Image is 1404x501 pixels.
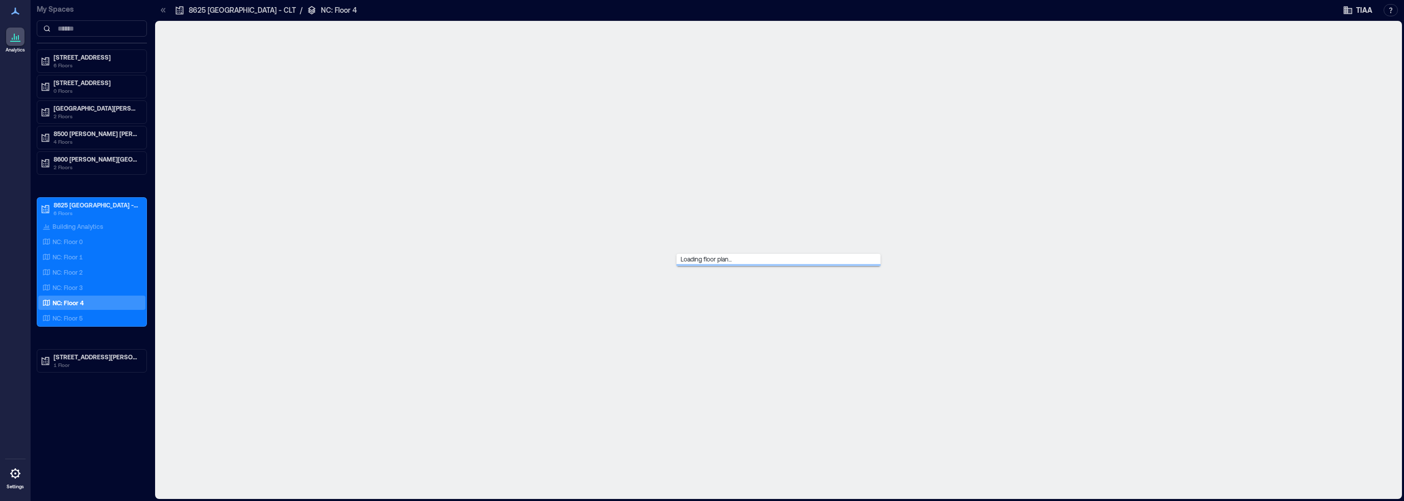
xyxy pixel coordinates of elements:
[54,361,139,369] p: 1 Floor
[53,238,83,246] p: NC: Floor 0
[54,87,139,95] p: 0 Floors
[53,268,83,276] p: NC: Floor 2
[53,253,83,261] p: NC: Floor 1
[53,222,103,230] p: Building Analytics
[300,5,303,15] p: /
[53,299,84,307] p: NC: Floor 4
[54,129,139,138] p: 8500 [PERSON_NAME] [PERSON_NAME] - CLT
[1356,5,1372,15] span: TIAA
[54,53,139,61] p: [STREET_ADDRESS]
[37,4,147,14] p: My Spaces
[6,47,25,53] p: Analytics
[54,112,139,120] p: 2 Floors
[54,201,139,209] p: 8625 [GEOGRAPHIC_DATA] - CLT
[3,461,28,493] a: Settings
[189,5,296,15] p: 8625 [GEOGRAPHIC_DATA] - CLT
[321,5,357,15] p: NC: Floor 4
[3,24,28,56] a: Analytics
[54,78,139,87] p: [STREET_ADDRESS]
[54,138,139,146] p: 4 Floors
[7,484,24,490] p: Settings
[53,283,83,292] p: NC: Floor 3
[54,163,139,171] p: 2 Floors
[54,353,139,361] p: [STREET_ADDRESS][PERSON_NAME][PERSON_NAME]
[54,209,139,217] p: 6 Floors
[54,104,139,112] p: [GEOGRAPHIC_DATA][PERSON_NAME][PERSON_NAME] - CLT
[54,61,139,69] p: 6 Floors
[53,314,83,322] p: NC: Floor 5
[1340,2,1375,18] button: TIAA
[676,251,736,267] span: Loading floor plan...
[54,155,139,163] p: 8600 [PERSON_NAME][GEOGRAPHIC_DATA][PERSON_NAME] - CLT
